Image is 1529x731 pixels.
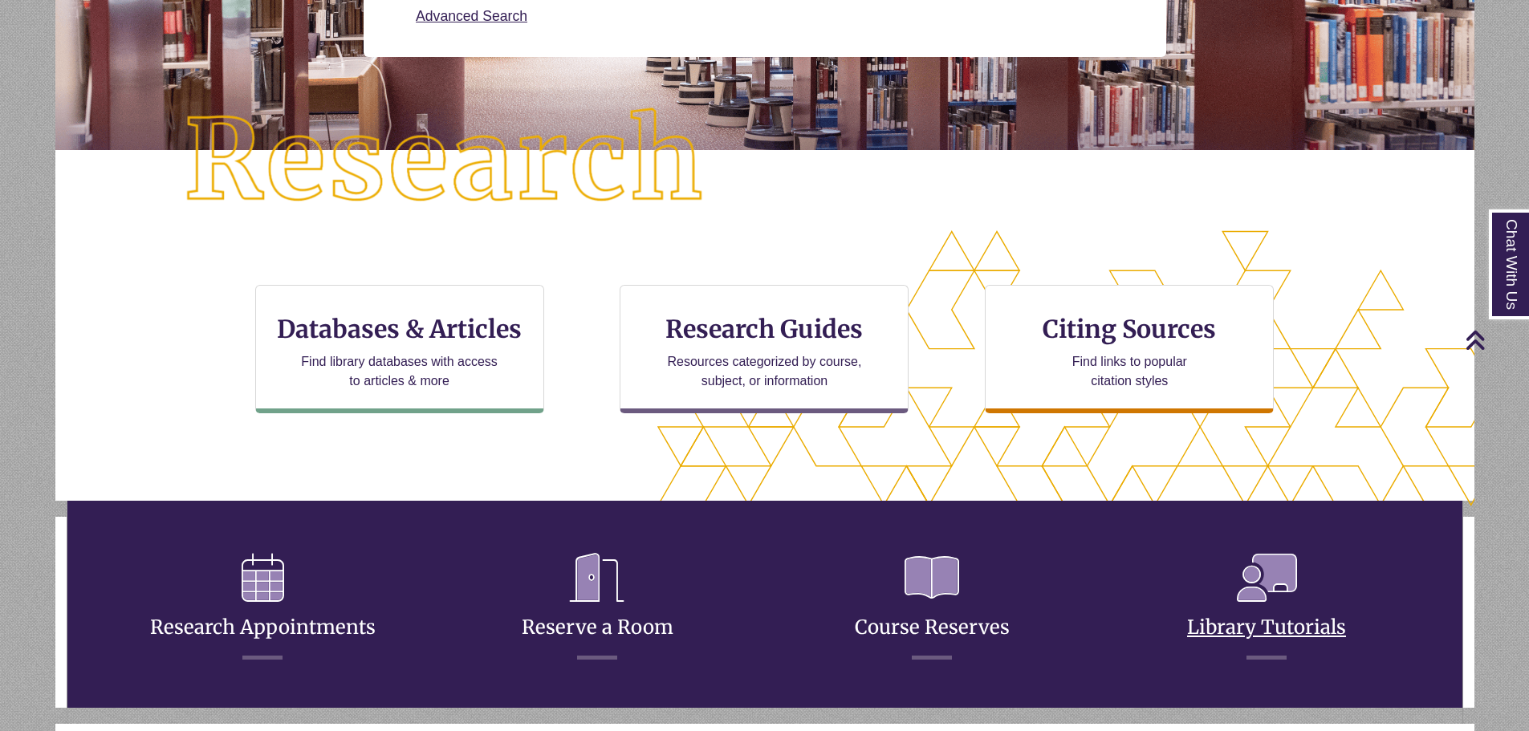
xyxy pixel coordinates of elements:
a: Research Guides Resources categorized by course, subject, or information [620,285,909,413]
a: Course Reserves [855,576,1010,640]
a: Databases & Articles Find library databases with access to articles & more [255,285,544,413]
p: Find links to popular citation styles [1051,352,1208,391]
h3: Databases & Articles [269,314,531,344]
a: Back to Top [1465,329,1525,351]
a: Research Appointments [150,576,376,640]
a: Advanced Search [416,8,527,24]
img: Research [126,51,765,272]
p: Find library databases with access to articles & more [295,352,504,391]
p: Resources categorized by course, subject, or information [660,352,869,391]
a: Reserve a Room [522,576,673,640]
a: Citing Sources Find links to popular citation styles [985,285,1274,413]
h3: Citing Sources [1032,314,1228,344]
h3: Research Guides [633,314,895,344]
a: Library Tutorials [1187,576,1346,640]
